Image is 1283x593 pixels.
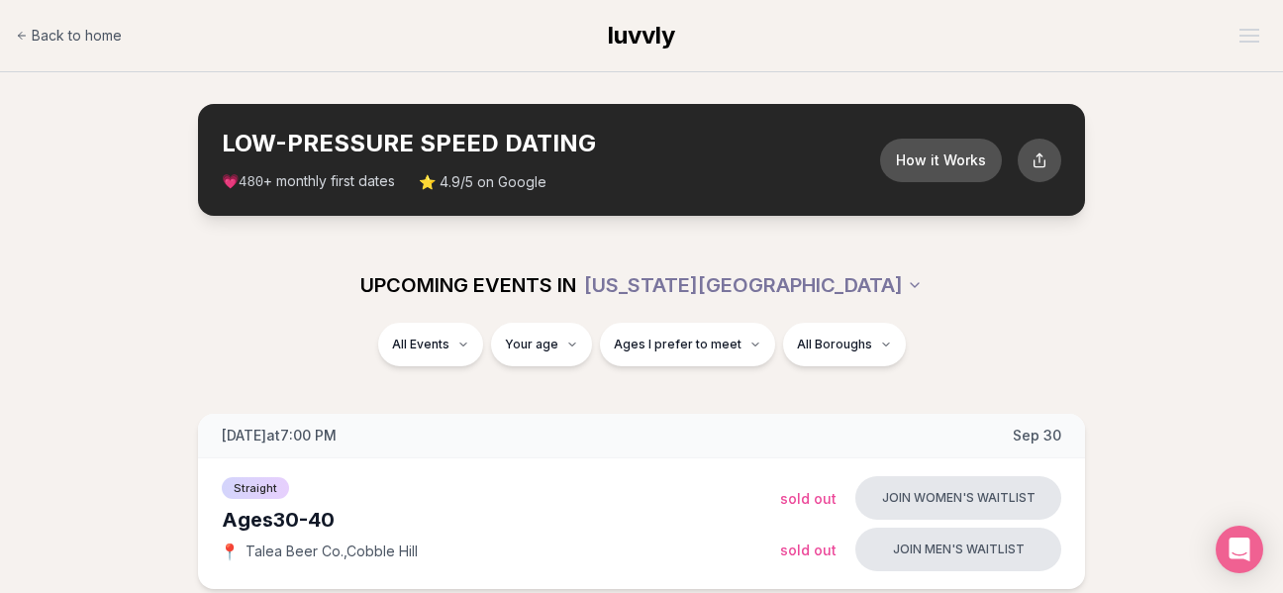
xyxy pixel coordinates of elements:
[16,16,122,55] a: Back to home
[584,263,923,307] button: [US_STATE][GEOGRAPHIC_DATA]
[239,174,263,190] span: 480
[855,476,1061,520] button: Join women's waitlist
[1013,426,1061,445] span: Sep 30
[608,20,675,51] a: luvvly
[614,337,741,352] span: Ages I prefer to meet
[505,337,558,352] span: Your age
[222,171,395,192] span: 💗 + monthly first dates
[222,426,337,445] span: [DATE] at 7:00 PM
[419,172,546,192] span: ⭐ 4.9/5 on Google
[392,337,449,352] span: All Events
[222,477,289,499] span: Straight
[797,337,872,352] span: All Boroughs
[880,139,1002,182] button: How it Works
[246,542,418,561] span: Talea Beer Co. , Cobble Hill
[608,21,675,49] span: luvvly
[378,323,483,366] button: All Events
[32,26,122,46] span: Back to home
[222,544,238,559] span: 📍
[1232,21,1267,50] button: Open menu
[360,271,576,299] span: UPCOMING EVENTS IN
[780,542,837,558] span: Sold Out
[222,128,880,159] h2: LOW-PRESSURE SPEED DATING
[222,506,780,534] div: Ages 30-40
[783,323,906,366] button: All Boroughs
[491,323,592,366] button: Your age
[1216,526,1263,573] div: Open Intercom Messenger
[780,490,837,507] span: Sold Out
[600,323,775,366] button: Ages I prefer to meet
[855,528,1061,571] button: Join men's waitlist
